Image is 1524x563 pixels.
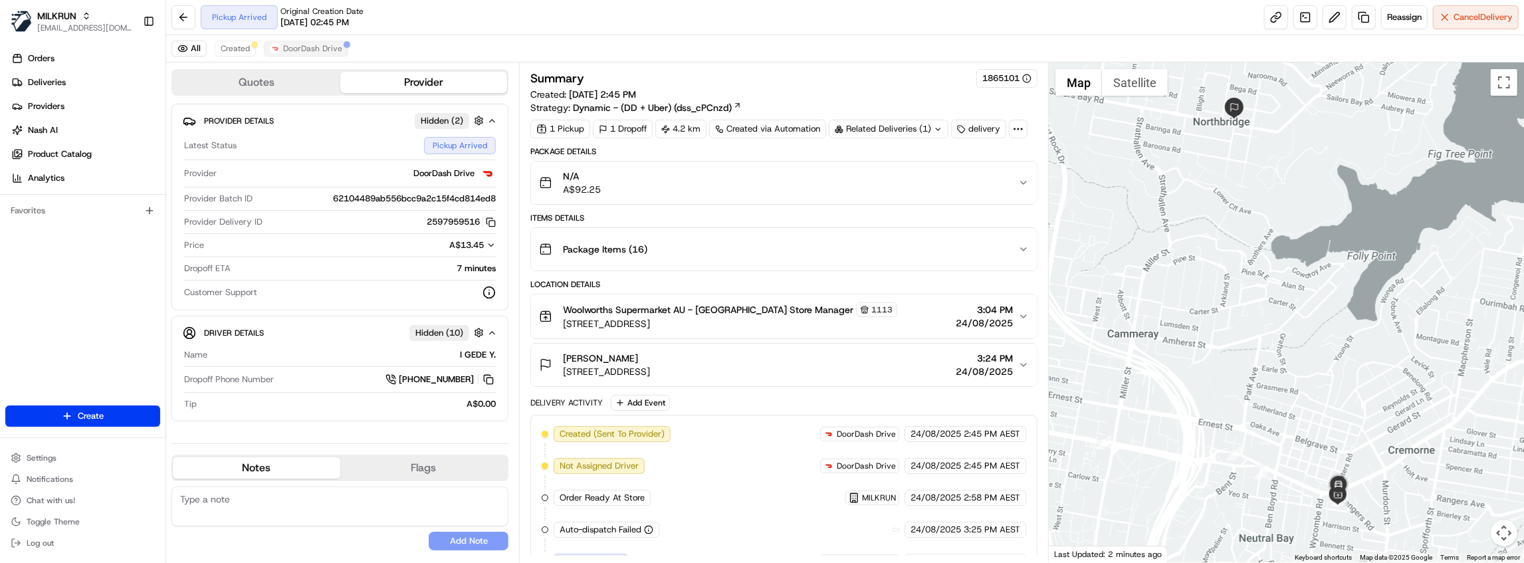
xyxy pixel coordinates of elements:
[5,120,165,141] a: Nash AI
[1052,545,1096,562] a: Open this area in Google Maps (opens a new window)
[837,461,896,471] span: DoorDash Drive
[5,96,165,117] a: Providers
[1360,554,1432,561] span: Map data ©2025 Google
[956,316,1013,330] span: 24/08/2025
[530,88,636,101] span: Created:
[183,322,497,344] button: Driver DetailsHidden (10)
[1491,520,1517,546] button: Map camera controls
[215,41,256,56] button: Created
[956,352,1013,365] span: 3:24 PM
[184,216,263,228] span: Provider Delivery ID
[655,120,707,138] div: 4.2 km
[5,5,138,37] button: MILKRUNMILKRUN[EMAIL_ADDRESS][DOMAIN_NAME]
[449,239,484,251] span: A$13.45
[184,349,207,361] span: Name
[563,352,638,365] span: [PERSON_NAME]
[27,516,80,527] span: Toggle Theme
[823,429,834,439] img: doordash_logo_v2.png
[5,491,160,510] button: Chat with us!
[1052,545,1096,562] img: Google
[1467,554,1520,561] a: Report a map error
[964,428,1020,440] span: 2:45 PM AEST
[37,9,76,23] button: MILKRUN
[1055,69,1102,96] button: Show street map
[5,144,165,165] a: Product Catalog
[184,263,231,275] span: Dropoff ETA
[184,168,217,179] span: Provider
[28,100,64,112] span: Providers
[951,120,1006,138] div: delivery
[421,115,463,127] span: Hidden ( 2 )
[5,405,160,427] button: Create
[11,11,32,32] img: MILKRUN
[560,428,665,440] span: Created (Sent To Provider)
[264,41,348,56] button: DoorDash Drive
[531,162,1037,204] button: N/AA$92.25
[28,148,92,160] span: Product Catalog
[5,72,165,93] a: Deliveries
[171,41,207,56] button: All
[340,457,508,479] button: Flags
[202,398,496,410] div: A$0.00
[236,263,496,275] div: 7 minutes
[560,492,645,504] span: Order Ready At Store
[1454,11,1513,23] span: Cancel Delivery
[530,213,1037,223] div: Items Details
[560,524,641,536] span: Auto-dispatch Failed
[911,492,961,504] span: 24/08/2025
[531,344,1037,386] button: [PERSON_NAME][STREET_ADDRESS]3:24 PM24/08/2025
[573,101,742,114] a: Dynamic - (DD + Uber) (dss_cPCnzd)
[28,76,66,88] span: Deliveries
[1049,546,1168,562] div: Last Updated: 2 minutes ago
[28,172,64,184] span: Analytics
[280,6,364,17] span: Original Creation Date
[27,474,73,485] span: Notifications
[560,460,639,472] span: Not Assigned Driver
[5,470,160,489] button: Notifications
[569,88,636,100] span: [DATE] 2:45 PM
[213,349,496,361] div: I GEDE Y.
[563,365,650,378] span: [STREET_ADDRESS]
[563,169,601,183] span: N/A
[823,461,834,471] img: doordash_logo_v2.png
[964,460,1020,472] span: 2:45 PM AEST
[27,538,54,548] span: Log out
[184,286,257,298] span: Customer Support
[385,372,496,387] a: [PHONE_NUMBER]
[573,101,732,114] span: Dynamic - (DD + Uber) (dss_cPCnzd)
[1295,553,1352,562] button: Keyboard shortcuts
[5,449,160,467] button: Settings
[530,101,742,114] div: Strategy:
[413,168,475,179] span: DoorDash Drive
[563,243,647,256] span: Package Items ( 16 )
[1254,465,1269,479] div: 5
[982,72,1032,84] div: 1865101
[1097,435,1111,449] div: 3
[862,493,896,503] span: MILKRUN
[531,228,1037,271] button: Package Items (16)
[871,304,893,315] span: 1113
[563,303,853,316] span: Woolworths Supermarket AU - [GEOGRAPHIC_DATA] Store Manager
[173,72,340,93] button: Quotes
[183,110,497,132] button: Provider DetailsHidden (2)
[531,294,1037,338] button: Woolworths Supermarket AU - [GEOGRAPHIC_DATA] Store Manager1113[STREET_ADDRESS]3:04 PM24/08/2025
[221,43,250,54] span: Created
[837,429,896,439] span: DoorDash Drive
[480,166,496,181] img: doordash_logo_v2.png
[184,193,253,205] span: Provider Batch ID
[78,410,104,422] span: Create
[911,460,961,472] span: 24/08/2025
[911,428,961,440] span: 24/08/2025
[37,23,132,33] button: [EMAIL_ADDRESS][DOMAIN_NAME]
[530,146,1037,157] div: Package Details
[415,112,487,129] button: Hidden (2)
[409,324,487,341] button: Hidden (10)
[184,398,197,410] span: Tip
[956,365,1013,378] span: 24/08/2025
[1491,69,1517,96] button: Toggle fullscreen view
[5,168,165,189] a: Analytics
[5,200,160,221] div: Favorites
[530,120,590,138] div: 1 Pickup
[829,120,948,138] div: Related Deliveries (1)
